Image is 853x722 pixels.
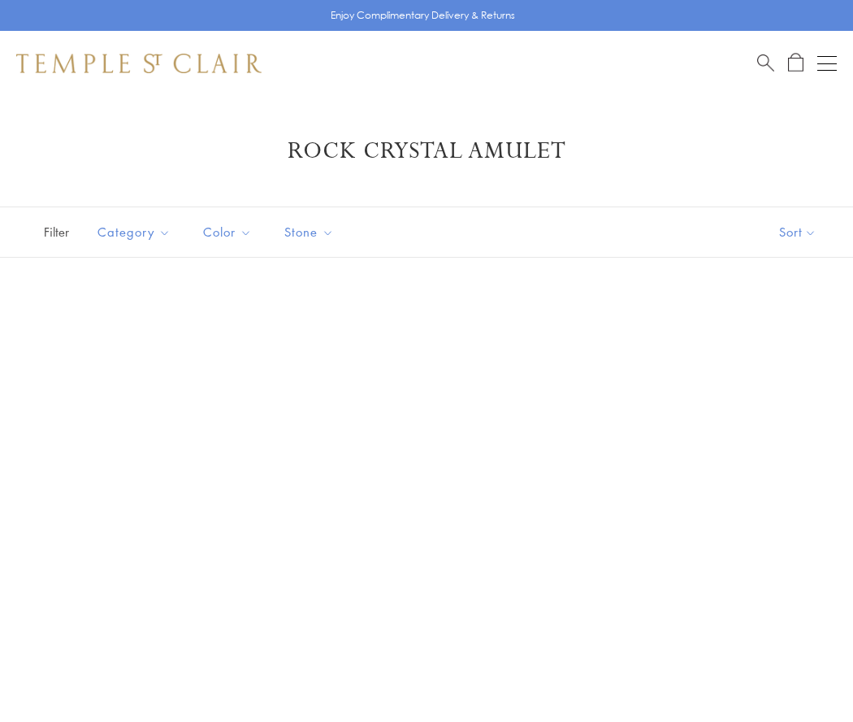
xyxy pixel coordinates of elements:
[788,53,803,73] a: Open Shopping Bag
[276,222,346,242] span: Stone
[757,53,774,73] a: Search
[89,222,183,242] span: Category
[272,214,346,250] button: Stone
[195,222,264,242] span: Color
[743,207,853,257] button: Show sort by
[41,137,812,166] h1: Rock Crystal Amulet
[191,214,264,250] button: Color
[16,54,262,73] img: Temple St. Clair
[817,54,837,73] button: Open navigation
[331,7,515,24] p: Enjoy Complimentary Delivery & Returns
[85,214,183,250] button: Category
